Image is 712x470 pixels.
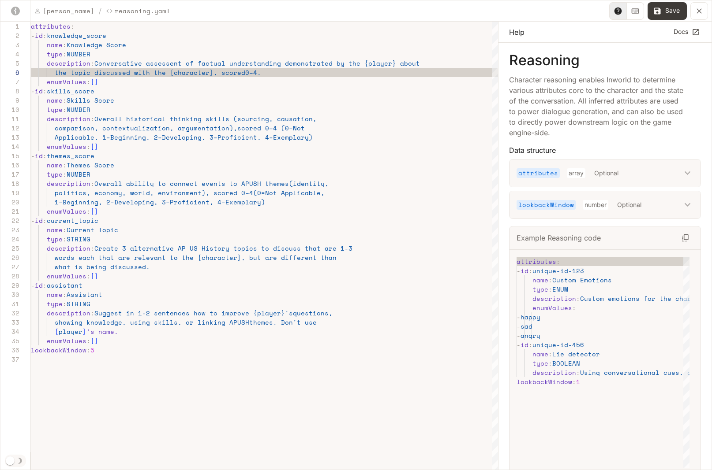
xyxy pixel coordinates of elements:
span: Overall ability to connect events to APUSH themes [94,179,289,188]
div: 21 [0,207,19,216]
span: : [43,216,47,225]
div: 8 [0,86,19,96]
span: 's name. [86,327,118,336]
span: type [47,105,63,114]
span: : [86,142,90,151]
span: id [35,86,43,96]
div: 31 [0,299,19,308]
span: : [86,336,90,345]
span: description [47,244,90,253]
div: 28 [0,271,19,281]
span: name [47,290,63,299]
div: 14 [0,142,19,151]
span: (0=Not Applicable, [253,188,325,197]
p: [PERSON_NAME] [43,6,94,15]
p: attributes [517,168,560,178]
span: 0–4. [245,68,261,77]
span: : [86,77,90,86]
p: array [567,168,585,178]
div: 35 [0,336,19,345]
span: : [548,349,552,359]
div: 24 [0,234,19,244]
span: : [86,207,90,216]
span: [ [90,77,94,86]
span: skills_score [47,86,94,96]
span: 5 [90,345,94,355]
span: Custom Emotions [552,275,612,285]
span: name [47,160,63,170]
span: type [47,170,63,179]
button: Toggle Keyboard shortcuts panel [626,2,644,20]
div: 2 [0,31,19,40]
div: 37 [0,355,19,364]
span: knowledge_score [47,31,106,40]
span: enumValues [47,77,86,86]
span: id [35,31,43,40]
span: name [47,96,63,105]
span: ENUM [552,285,568,294]
span: : [90,114,94,123]
p: Example Reasoning code [517,233,601,243]
span: Conversative assessent of factual understanding de [94,59,293,68]
span: [ [90,142,94,151]
span: } [82,327,86,336]
span: : [528,340,532,349]
p: Optional [592,168,620,178]
span: : [63,40,67,49]
div: 26 [0,253,19,262]
span: unique-id-456 [532,340,584,349]
span: description [47,114,90,123]
span: name [47,225,63,234]
span: current_topic [47,216,98,225]
span: - [31,151,35,160]
span: - [517,331,521,340]
span: { [55,327,59,336]
span: : [576,294,580,303]
span: : [556,257,560,266]
span: comparison, contextualization, argumentation), [55,123,237,133]
div: 25 [0,244,19,253]
span: description [47,59,90,68]
span: - [31,86,35,96]
span: monstrated by the {player} about [293,59,420,68]
span: Applicable, 1=Beginning, 2=Developing, 3=Proficien [55,133,253,142]
div: 34 [0,327,19,336]
div: 23 [0,225,19,234]
span: what is being discussed. [55,262,150,271]
span: angry [521,331,540,340]
span: description [532,368,576,377]
span: : [576,368,580,377]
div: 19 [0,188,19,197]
span: type [47,234,63,244]
div: 5 [0,59,19,68]
span: : [548,285,552,294]
span: ss that are 1-3 [293,244,352,253]
span: : [90,59,94,68]
span: happy [521,312,540,322]
span: Themes Score [67,160,114,170]
div: 22 [0,216,19,225]
span: type [47,299,63,308]
p: Data structure [509,145,701,155]
span: / [98,6,102,16]
span: ] [94,142,98,151]
div: 18 [0,179,19,188]
span: attributes [517,257,556,266]
span: : [63,160,67,170]
button: Toggle Help panel [609,2,627,20]
span: : [548,275,552,285]
div: 27 [0,262,19,271]
div: 30 [0,290,19,299]
span: type [532,285,548,294]
span: id [521,340,528,349]
div: 7 [0,77,19,86]
span: name [532,275,548,285]
div: 1 [0,22,19,31]
span: id [35,151,43,160]
span: ] [94,207,98,216]
span: BOOLEAN [552,359,580,368]
span: : [43,281,47,290]
div: 9 [0,96,19,105]
span: : [548,359,552,368]
span: Knowledge Score [67,40,126,49]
